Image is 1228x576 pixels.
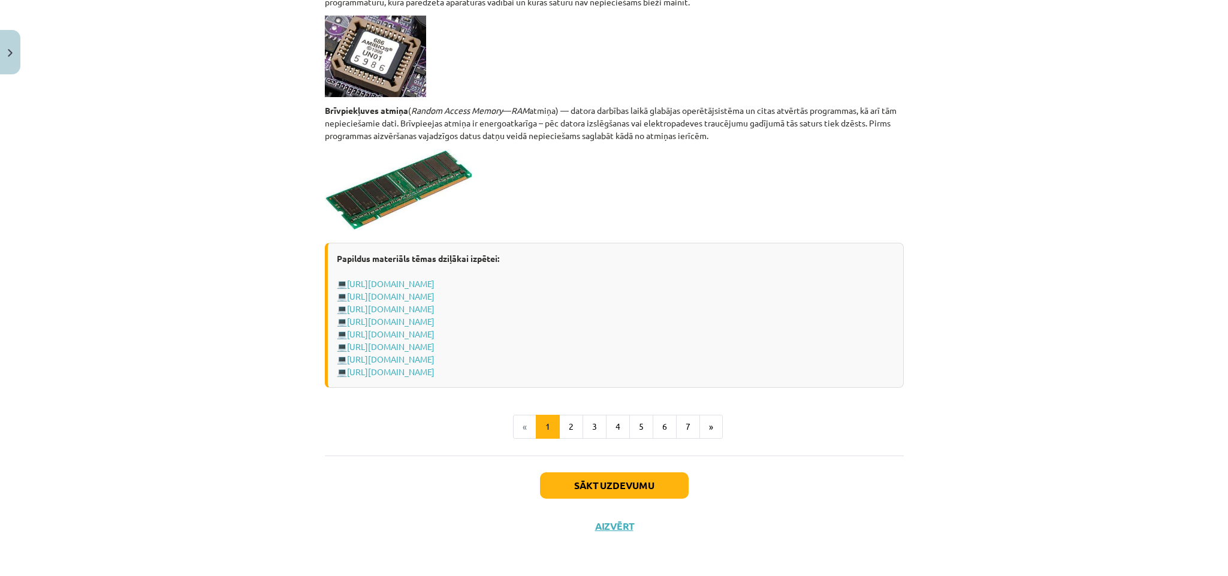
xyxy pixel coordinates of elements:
a: [URL][DOMAIN_NAME] [347,366,435,377]
button: 6 [653,415,677,439]
a: [URL][DOMAIN_NAME] [347,303,435,314]
div: 💻 💻 💻 💻 💻 💻 💻 💻 [325,243,904,388]
button: Sākt uzdevumu [540,472,689,499]
strong: Papildus materiāls tēmas dziļākai izpētei: [337,253,499,264]
p: ( — atmiņa) — datora darbības laikā glabājas operētājsistēma un citas atvērtās programmas, kā arī... [325,104,904,142]
img: icon-close-lesson-0947bae3869378f0d4975bcd49f059093ad1ed9edebbc8119c70593378902aed.svg [8,49,13,57]
a: [URL][DOMAIN_NAME] [347,316,435,327]
button: 3 [583,415,607,439]
nav: Page navigation example [325,415,904,439]
em: RAM [511,105,529,116]
em: Random Access Memory [411,105,503,116]
a: [URL][DOMAIN_NAME] [347,328,435,339]
button: 2 [559,415,583,439]
a: [URL][DOMAIN_NAME] [347,291,435,301]
button: » [699,415,723,439]
button: 1 [536,415,560,439]
a: [URL][DOMAIN_NAME] [347,278,435,289]
a: [URL][DOMAIN_NAME] [347,354,435,364]
button: 5 [629,415,653,439]
strong: Brīvpiekļuves atmiņa [325,105,408,116]
button: Aizvērt [592,520,637,532]
a: [URL][DOMAIN_NAME] [347,341,435,352]
button: 7 [676,415,700,439]
button: 4 [606,415,630,439]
